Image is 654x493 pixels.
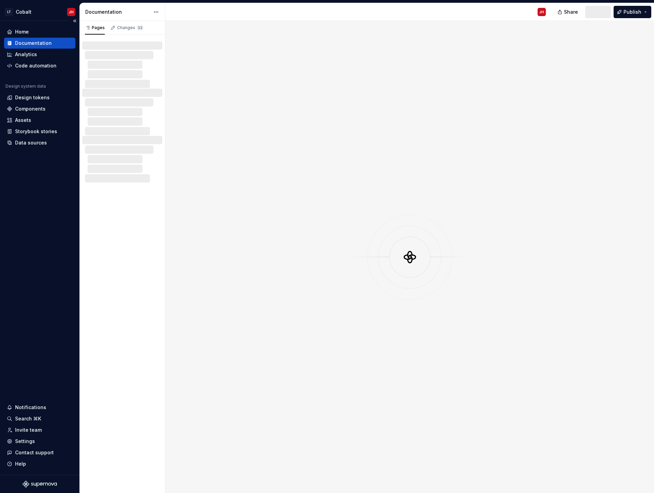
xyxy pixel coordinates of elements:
div: Help [15,460,26,467]
div: Contact support [15,449,54,456]
span: Publish [624,9,641,15]
div: Invite team [15,427,42,433]
a: Code automation [4,60,75,71]
button: Notifications [4,402,75,413]
div: LT [5,8,13,16]
a: Data sources [4,137,75,148]
span: 32 [137,25,143,30]
button: Contact support [4,447,75,458]
a: Documentation [4,38,75,49]
a: Design tokens [4,92,75,103]
a: Assets [4,115,75,126]
div: Home [15,28,29,35]
button: Publish [614,6,651,18]
div: Code automation [15,62,56,69]
div: Documentation [15,40,52,47]
div: Settings [15,438,35,445]
button: LTCobaltJH [1,4,78,19]
svg: Supernova Logo [23,481,57,488]
div: Components [15,105,46,112]
a: Home [4,26,75,37]
div: Pages [85,25,105,30]
button: Search ⌘K [4,413,75,424]
a: Invite team [4,425,75,435]
div: Documentation [85,9,150,15]
a: Settings [4,436,75,447]
a: Analytics [4,49,75,60]
div: JH [539,9,544,15]
a: Storybook stories [4,126,75,137]
div: Changes [117,25,143,30]
button: Share [554,6,582,18]
div: Design system data [5,84,46,89]
div: Search ⌘K [15,415,41,422]
div: Assets [15,117,31,124]
div: Notifications [15,404,46,411]
span: Share [564,9,578,15]
div: Design tokens [15,94,50,101]
div: Storybook stories [15,128,57,135]
a: Components [4,103,75,114]
button: Help [4,458,75,469]
div: Data sources [15,139,47,146]
div: Analytics [15,51,37,58]
div: JH [69,9,74,15]
button: Collapse sidebar [70,16,79,26]
div: Cobalt [16,9,32,15]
